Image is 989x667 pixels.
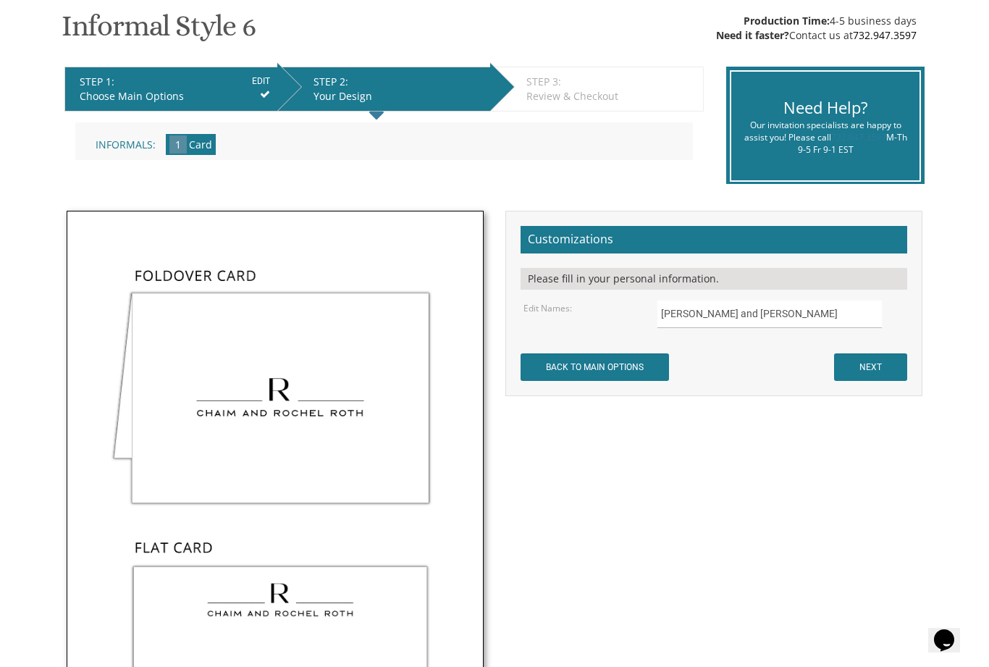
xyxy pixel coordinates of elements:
[80,75,270,89] div: STEP 1:
[169,135,187,154] span: 1
[521,353,669,381] input: BACK TO MAIN OPTIONS
[744,14,830,28] span: Production Time:
[521,268,907,290] div: Please fill in your personal information.
[928,609,975,653] iframe: chat widget
[252,75,270,88] input: EDIT
[742,119,909,156] div: Our invitation specialists are happy to assist you! Please call M-Th 9-5 Fr 9-1 EST
[742,96,909,119] div: Need Help?
[96,138,156,151] span: Informals:
[189,138,212,151] span: Card
[716,28,789,42] span: Need it faster?
[80,89,270,104] div: Choose Main Options
[62,10,256,53] h1: Informal Style 6
[831,131,886,143] a: 732.947.3597
[521,226,907,253] h2: Customizations
[834,353,907,381] input: NEXT
[523,302,572,314] label: Edit Names:
[313,75,483,89] div: STEP 2:
[313,89,483,104] div: Your Design
[526,89,695,104] div: Review & Checkout
[853,28,917,42] a: 732.947.3597
[526,75,695,89] div: STEP 3:
[716,14,917,43] div: 4-5 business days Contact us at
